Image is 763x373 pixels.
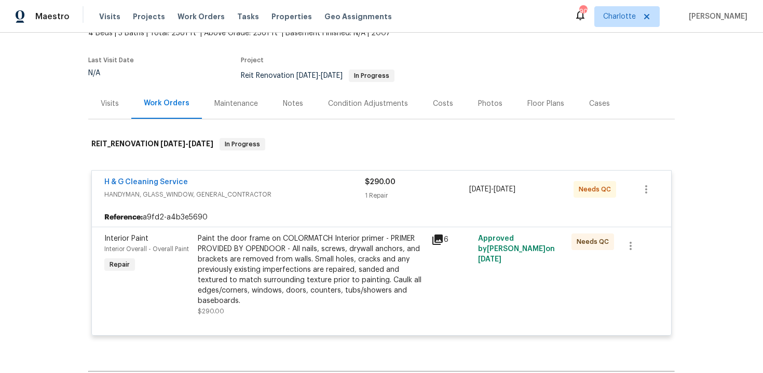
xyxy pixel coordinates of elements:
[241,57,264,63] span: Project
[283,99,303,109] div: Notes
[296,72,318,79] span: [DATE]
[104,235,148,242] span: Interior Paint
[433,99,453,109] div: Costs
[160,140,185,147] span: [DATE]
[324,11,392,22] span: Geo Assignments
[92,208,671,227] div: a9fd2-a4b3e5690
[469,184,515,195] span: -
[188,140,213,147] span: [DATE]
[35,11,70,22] span: Maestro
[237,13,259,20] span: Tasks
[104,189,365,200] span: HANDYMAN, GLASS_WINDOW, GENERAL_CONTRACTOR
[101,99,119,109] div: Visits
[221,139,264,149] span: In Progress
[494,186,515,193] span: [DATE]
[133,11,165,22] span: Projects
[88,70,134,77] div: N/A
[603,11,636,22] span: Charlotte
[478,99,502,109] div: Photos
[104,212,143,223] b: Reference:
[579,6,587,17] div: 90
[99,11,120,22] span: Visits
[88,57,134,63] span: Last Visit Date
[478,235,555,263] span: Approved by [PERSON_NAME] on
[365,190,469,201] div: 1 Repair
[365,178,396,186] span: $290.00
[91,138,213,150] h6: REIT_RENOVATION
[104,178,188,186] a: H & G Cleaning Service
[105,259,134,270] span: Repair
[144,98,189,108] div: Work Orders
[577,237,613,247] span: Needs QC
[88,128,675,161] div: REIT_RENOVATION [DATE]-[DATE]In Progress
[469,186,491,193] span: [DATE]
[527,99,564,109] div: Floor Plans
[328,99,408,109] div: Condition Adjustments
[589,99,610,109] div: Cases
[350,73,393,79] span: In Progress
[178,11,225,22] span: Work Orders
[241,72,394,79] span: Reit Renovation
[104,246,189,252] span: Interior Overall - Overall Paint
[198,308,224,314] span: $290.00
[160,140,213,147] span: -
[685,11,747,22] span: [PERSON_NAME]
[88,28,465,38] span: 4 Beds | 3 Baths | Total: 2561 ft² | Above Grade: 2561 ft² | Basement Finished: N/A | 2007
[296,72,343,79] span: -
[478,256,501,263] span: [DATE]
[321,72,343,79] span: [DATE]
[431,233,472,246] div: 6
[271,11,312,22] span: Properties
[198,233,425,306] div: Paint the door frame on COLORMATCH Interior primer - PRIMER PROVIDED BY OPENDOOR - All nails, scr...
[214,99,258,109] div: Maintenance
[579,184,615,195] span: Needs QC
